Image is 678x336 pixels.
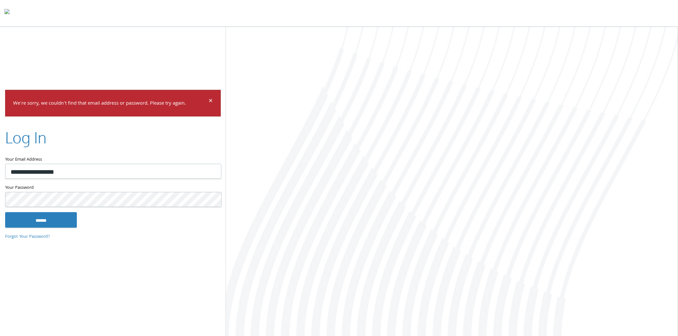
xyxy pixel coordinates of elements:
[209,95,213,108] span: ×
[209,98,213,106] button: Dismiss alert
[13,99,208,108] p: We're sorry, we couldn't find that email address or password. Please try again.
[5,184,221,192] label: Your Password
[5,233,50,240] a: Forgot Your Password?
[5,127,46,148] h2: Log In
[4,7,10,20] img: todyl-logo-dark.svg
